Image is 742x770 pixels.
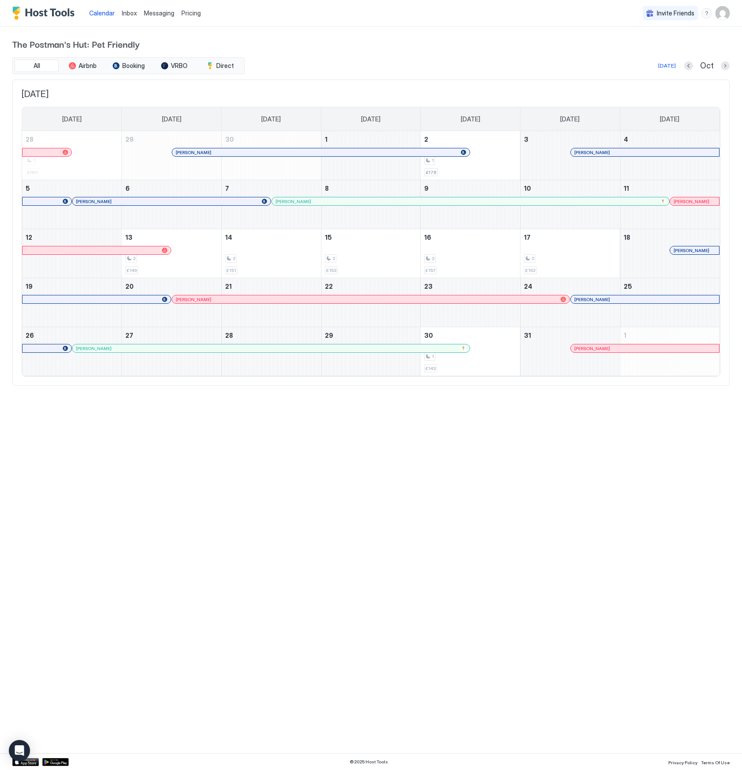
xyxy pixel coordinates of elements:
[122,131,221,147] a: September 29, 2025
[225,136,234,143] span: 30
[701,757,730,766] a: Terms Of Use
[122,180,221,196] a: October 6, 2025
[22,89,720,100] span: [DATE]
[127,268,137,273] span: £149
[424,185,429,192] span: 9
[620,278,719,327] td: October 25, 2025
[153,107,190,131] a: Monday
[321,327,421,343] a: October 29, 2025
[125,234,132,241] span: 13
[574,297,610,302] span: [PERSON_NAME]
[176,297,566,302] div: [PERSON_NAME]
[620,327,719,376] td: November 1, 2025
[221,180,321,229] td: October 7, 2025
[574,346,610,351] span: [PERSON_NAME]
[520,327,620,376] td: October 31, 2025
[524,234,531,241] span: 17
[26,185,30,192] span: 5
[325,332,333,339] span: 29
[651,107,688,131] a: Saturday
[684,61,693,70] button: Previous month
[421,278,520,294] a: October 23, 2025
[122,9,137,17] span: Inbox
[524,136,528,143] span: 3
[122,62,145,70] span: Booking
[701,760,730,765] span: Terms Of Use
[574,346,716,351] div: [PERSON_NAME]
[171,62,188,70] span: VRBO
[452,107,489,131] a: Thursday
[122,229,221,245] a: October 13, 2025
[657,60,677,71] button: [DATE]
[76,346,466,351] div: [PERSON_NAME]
[122,327,221,343] a: October 27, 2025
[225,283,232,290] span: 21
[520,180,620,229] td: October 10, 2025
[620,229,719,278] td: October 18, 2025
[221,131,321,180] td: September 30, 2025
[657,9,694,17] span: Invite Friends
[275,199,666,204] div: [PERSON_NAME]
[520,278,620,327] td: October 24, 2025
[332,256,335,261] span: 2
[421,131,520,180] td: October 2, 2025
[122,327,222,376] td: October 27, 2025
[721,61,730,70] button: Next month
[424,283,433,290] span: 23
[106,60,151,72] button: Booking
[321,180,421,196] a: October 8, 2025
[22,327,121,343] a: October 26, 2025
[144,9,174,17] span: Messaging
[144,8,174,18] a: Messaging
[12,7,79,20] a: Host Tools Logo
[181,9,201,17] span: Pricing
[222,131,321,147] a: September 30, 2025
[524,283,532,290] span: 24
[12,758,39,766] a: App Store
[42,758,69,766] a: Google Play Store
[221,229,321,278] td: October 14, 2025
[520,229,620,278] td: October 17, 2025
[261,115,281,123] span: [DATE]
[176,150,466,155] div: [PERSON_NAME]
[275,199,311,204] span: [PERSON_NAME]
[34,62,40,70] span: All
[225,332,233,339] span: 28
[352,107,389,131] a: Wednesday
[432,354,434,359] span: 1
[424,234,431,241] span: 16
[624,234,630,241] span: 18
[674,248,716,253] div: [PERSON_NAME]
[162,115,181,123] span: [DATE]
[321,278,421,294] a: October 22, 2025
[60,60,105,72] button: Airbnb
[424,136,428,143] span: 2
[321,327,421,376] td: October 29, 2025
[122,131,222,180] td: September 29, 2025
[624,136,628,143] span: 4
[350,759,388,765] span: © 2025 Host Tools
[520,131,620,180] td: October 3, 2025
[520,229,620,245] a: October 17, 2025
[321,229,421,278] td: October 15, 2025
[325,234,332,241] span: 15
[26,283,33,290] span: 19
[76,199,267,204] div: [PERSON_NAME]
[122,229,222,278] td: October 13, 2025
[426,170,437,175] span: £178
[22,278,121,294] a: October 19, 2025
[520,278,620,294] a: October 24, 2025
[620,327,719,343] a: November 1, 2025
[421,327,520,343] a: October 30, 2025
[325,283,333,290] span: 22
[26,332,34,339] span: 26
[62,115,82,123] span: [DATE]
[53,107,90,131] a: Sunday
[551,107,588,131] a: Friday
[624,185,629,192] span: 11
[22,131,122,180] td: September 28, 2025
[22,180,122,229] td: October 5, 2025
[222,278,321,294] a: October 21, 2025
